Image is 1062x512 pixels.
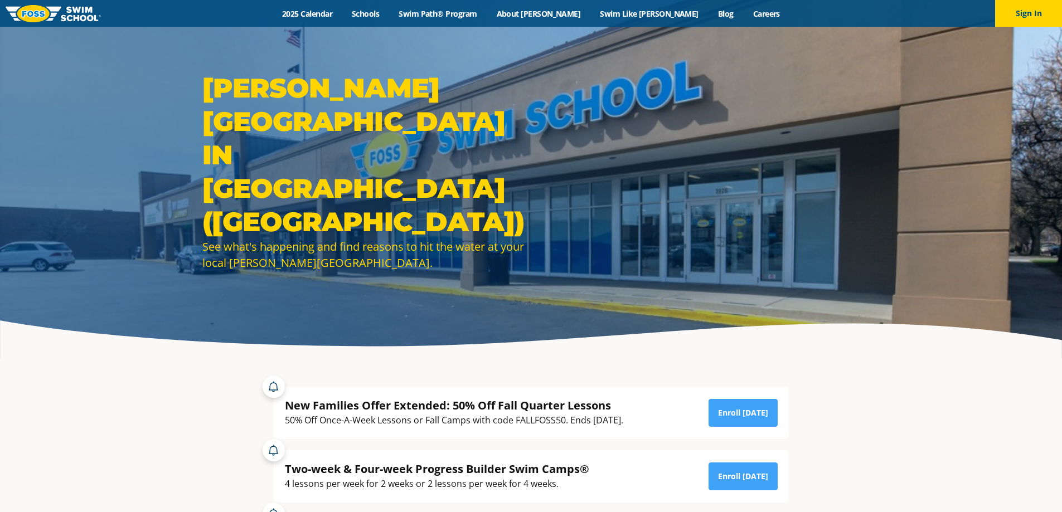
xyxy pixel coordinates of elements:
div: See what's happening and find reasons to hit the water at your local [PERSON_NAME][GEOGRAPHIC_DATA]. [202,238,526,271]
a: Schools [342,8,389,19]
a: Enroll [DATE] [709,399,778,427]
a: Enroll [DATE] [709,462,778,490]
a: Careers [743,8,789,19]
a: About [PERSON_NAME] [487,8,590,19]
div: 4 lessons per week for 2 weeks or 2 lessons per week for 4 weeks. [285,476,589,491]
a: 2025 Calendar [273,8,342,19]
div: Two-week & Four-week Progress Builder Swim Camps® [285,461,589,476]
h1: [PERSON_NAME][GEOGRAPHIC_DATA] in [GEOGRAPHIC_DATA] ([GEOGRAPHIC_DATA]) [202,71,526,238]
img: FOSS Swim School Logo [6,5,101,22]
a: Swim Like [PERSON_NAME] [590,8,709,19]
a: Blog [708,8,743,19]
div: New Families Offer Extended: 50% Off Fall Quarter Lessons [285,398,623,413]
div: 50% Off Once-A-Week Lessons or Fall Camps with code FALLFOSS50. Ends [DATE]. [285,413,623,428]
a: Swim Path® Program [389,8,487,19]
